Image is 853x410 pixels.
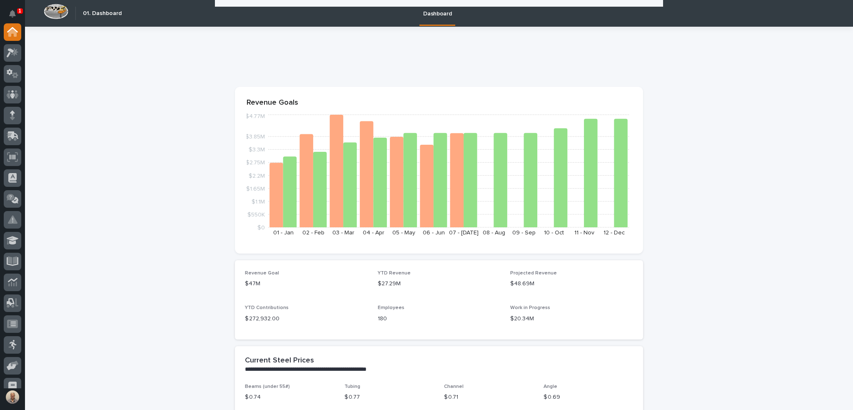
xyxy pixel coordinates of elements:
text: 08 - Aug [483,230,505,236]
p: $27.29M [378,279,501,288]
button: Notifications [4,5,21,23]
text: 01 - Jan [273,230,294,236]
span: Work in Progress [510,305,550,310]
h2: Current Steel Prices [245,356,314,365]
p: $20.34M [510,314,633,323]
tspan: $1.65M [246,186,265,191]
text: 06 - Jun [423,230,445,236]
span: Employees [378,305,404,310]
span: Projected Revenue [510,271,557,276]
tspan: $3.3M [249,147,265,153]
text: 11 - Nov [574,230,594,236]
text: 12 - Dec [604,230,625,236]
p: Revenue Goals [247,98,631,108]
span: Channel [444,384,464,389]
p: 1 [18,8,21,14]
text: 10 - Oct [544,230,564,236]
p: $47M [245,279,368,288]
tspan: $550K [247,211,265,217]
text: 02 - Feb [302,230,324,236]
p: $ 0.71 [444,393,534,402]
div: Notifications1 [10,10,21,23]
tspan: $3.85M [245,134,265,140]
p: $ 272,932.00 [245,314,368,323]
span: Angle [544,384,557,389]
span: YTD Contributions [245,305,289,310]
p: $ 0.77 [344,393,434,402]
tspan: $2.75M [246,160,265,166]
span: YTD Revenue [378,271,411,276]
tspan: $0 [257,225,265,231]
span: Tubing [344,384,360,389]
text: 03 - Mar [332,230,354,236]
h2: 01. Dashboard [83,10,122,17]
p: 180 [378,314,501,323]
text: 09 - Sep [512,230,536,236]
text: 04 - Apr [363,230,384,236]
span: Beams (under 55#) [245,384,290,389]
span: Revenue Goal [245,271,279,276]
p: $48.69M [510,279,633,288]
text: 07 - [DATE] [449,230,479,236]
tspan: $2.2M [249,173,265,179]
p: $ 0.69 [544,393,633,402]
text: 05 - May [392,230,415,236]
button: users-avatar [4,388,21,406]
p: $ 0.74 [245,393,334,402]
img: Workspace Logo [44,4,68,19]
tspan: $4.77M [245,113,265,119]
tspan: $1.1M [252,199,265,204]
